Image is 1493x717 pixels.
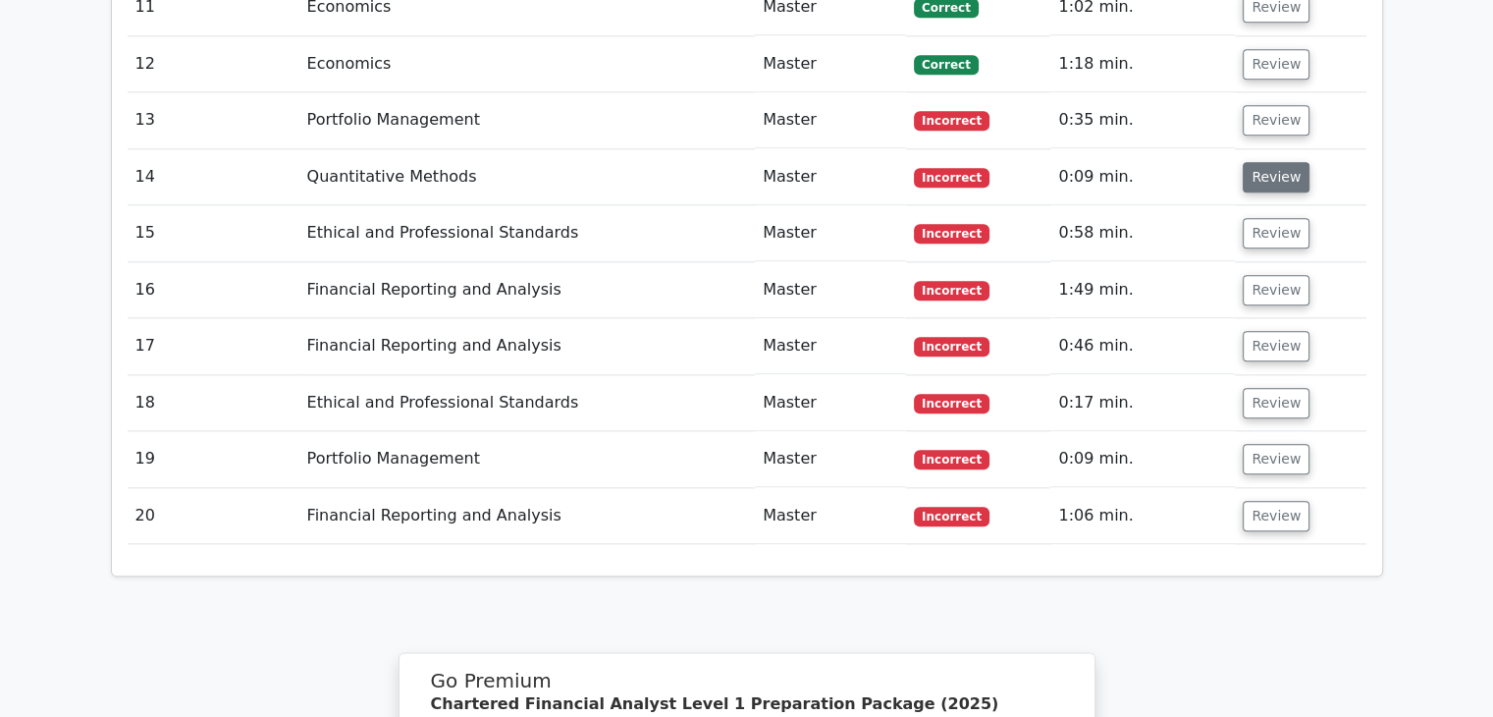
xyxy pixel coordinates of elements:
td: Financial Reporting and Analysis [299,318,756,374]
td: Ethical and Professional Standards [299,375,756,431]
td: Master [755,92,906,148]
button: Review [1243,275,1309,305]
td: 1:49 min. [1050,262,1235,318]
td: Master [755,431,906,487]
td: Portfolio Management [299,431,756,487]
td: Ethical and Professional Standards [299,205,756,261]
td: Economics [299,36,756,92]
td: Master [755,262,906,318]
button: Review [1243,331,1309,361]
td: 0:09 min. [1050,149,1235,205]
td: Master [755,149,906,205]
td: 19 [128,431,299,487]
td: 1:18 min. [1050,36,1235,92]
td: 0:09 min. [1050,431,1235,487]
td: 1:06 min. [1050,488,1235,544]
td: 12 [128,36,299,92]
td: Quantitative Methods [299,149,756,205]
td: 18 [128,375,299,431]
td: Financial Reporting and Analysis [299,488,756,544]
button: Review [1243,388,1309,418]
td: 13 [128,92,299,148]
td: 20 [128,488,299,544]
button: Review [1243,49,1309,80]
td: Master [755,205,906,261]
span: Incorrect [914,224,989,244]
button: Review [1243,444,1309,474]
span: Incorrect [914,281,989,301]
td: Portfolio Management [299,92,756,148]
td: Master [755,318,906,374]
td: 16 [128,262,299,318]
td: 0:35 min. [1050,92,1235,148]
span: Incorrect [914,394,989,414]
td: 14 [128,149,299,205]
span: Incorrect [914,450,989,469]
button: Review [1243,501,1309,531]
td: Master [755,36,906,92]
span: Incorrect [914,168,989,188]
button: Review [1243,162,1309,193]
td: 17 [128,318,299,374]
span: Incorrect [914,111,989,131]
span: Correct [914,55,978,75]
td: 0:46 min. [1050,318,1235,374]
td: Master [755,488,906,544]
span: Incorrect [914,507,989,526]
button: Review [1243,218,1309,248]
td: Master [755,375,906,431]
td: 15 [128,205,299,261]
span: Incorrect [914,337,989,357]
td: 0:17 min. [1050,375,1235,431]
button: Review [1243,105,1309,136]
td: Financial Reporting and Analysis [299,262,756,318]
td: 0:58 min. [1050,205,1235,261]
